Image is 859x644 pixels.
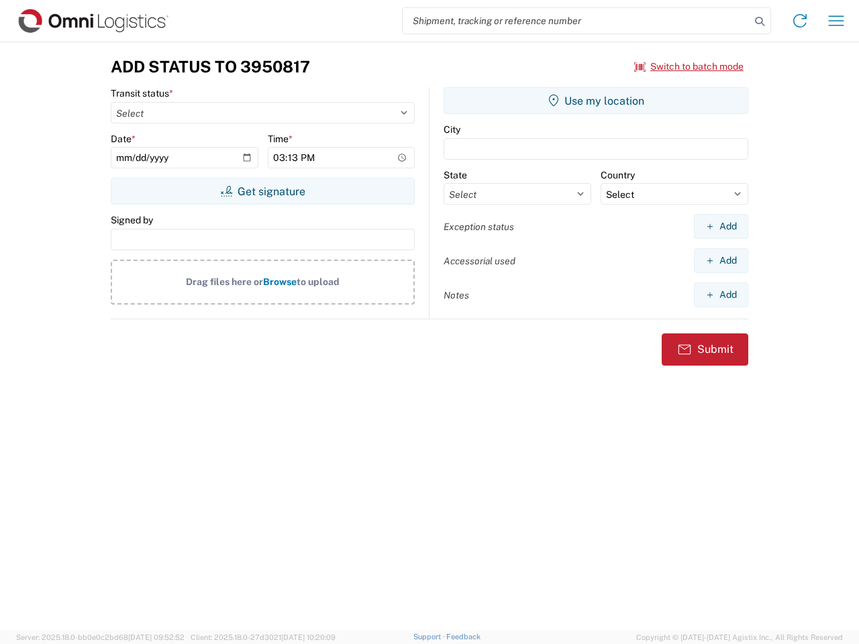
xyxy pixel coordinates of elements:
[263,276,297,287] span: Browse
[634,56,744,78] button: Switch to batch mode
[694,282,748,307] button: Add
[636,631,843,643] span: Copyright © [DATE]-[DATE] Agistix Inc., All Rights Reserved
[111,133,136,145] label: Date
[111,178,415,205] button: Get signature
[191,633,336,641] span: Client: 2025.18.0-27d3021
[297,276,340,287] span: to upload
[601,169,635,181] label: Country
[413,633,447,641] a: Support
[694,248,748,273] button: Add
[111,214,153,226] label: Signed by
[444,289,469,301] label: Notes
[444,221,514,233] label: Exception status
[444,123,460,136] label: City
[444,255,515,267] label: Accessorial used
[444,87,748,114] button: Use my location
[694,214,748,239] button: Add
[662,333,748,366] button: Submit
[111,57,310,76] h3: Add Status to 3950817
[403,8,750,34] input: Shipment, tracking or reference number
[128,633,185,641] span: [DATE] 09:52:52
[111,87,173,99] label: Transit status
[281,633,336,641] span: [DATE] 10:20:09
[268,133,293,145] label: Time
[446,633,481,641] a: Feedback
[186,276,263,287] span: Drag files here or
[444,169,467,181] label: State
[16,633,185,641] span: Server: 2025.18.0-bb0e0c2bd68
